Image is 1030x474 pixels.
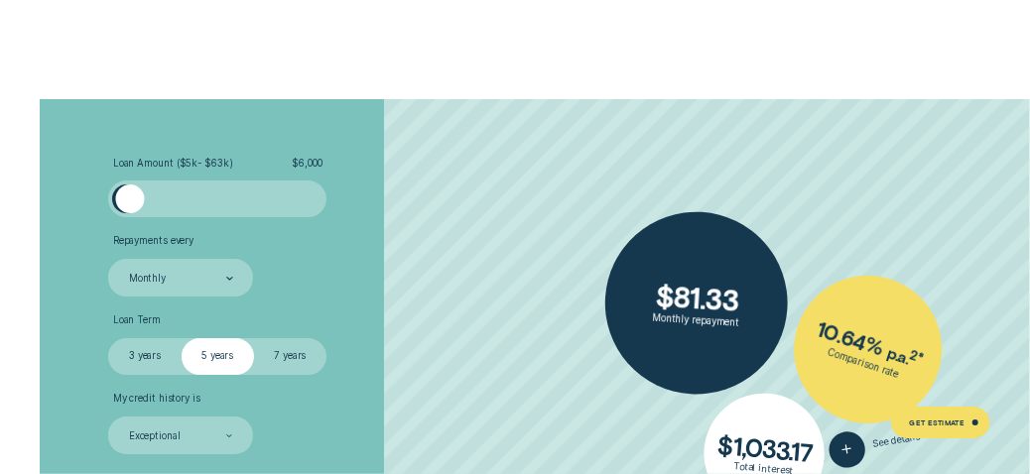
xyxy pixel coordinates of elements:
label: 3 years [108,338,181,375]
span: Loan Term [113,314,161,326]
span: $ 6,000 [292,158,322,170]
div: Exceptional [129,429,181,441]
span: Repayments every [113,235,193,247]
span: My credit history is [113,393,200,405]
a: Get Estimate [891,407,989,439]
div: Monthly [129,273,166,285]
label: 7 years [254,338,326,375]
button: See details [826,419,923,470]
span: Loan Amount ( $5k - $63k ) [113,158,233,170]
label: 5 years [182,338,254,375]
